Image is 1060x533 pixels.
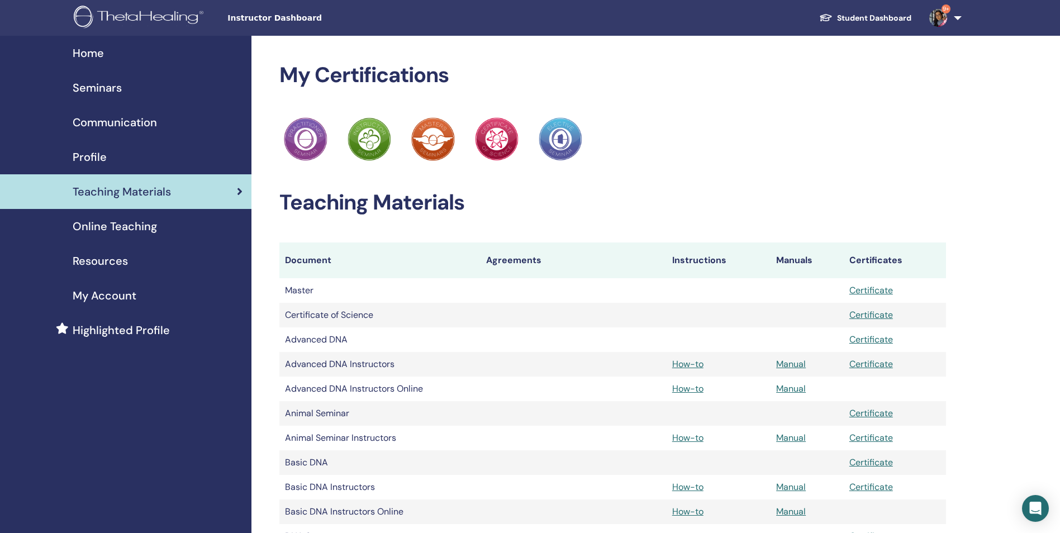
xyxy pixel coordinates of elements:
span: My Account [73,287,136,304]
span: 9+ [942,4,950,13]
a: Manual [776,432,806,444]
a: Certificate [849,334,893,345]
a: How-to [672,358,704,370]
a: Certificate [849,481,893,493]
a: Manual [776,358,806,370]
a: Student Dashboard [810,8,920,28]
a: Manual [776,506,806,517]
td: Advanced DNA [279,327,481,352]
img: Practitioner [348,117,391,161]
img: logo.png [74,6,207,31]
a: Certificate [849,309,893,321]
img: Practitioner [284,117,327,161]
span: Instructor Dashboard [227,12,395,24]
th: Agreements [481,242,667,278]
th: Manuals [771,242,844,278]
th: Instructions [667,242,771,278]
span: Highlighted Profile [73,322,170,339]
a: Manual [776,481,806,493]
span: Online Teaching [73,218,157,235]
a: Certificate [849,284,893,296]
th: Certificates [844,242,946,278]
img: graduation-cap-white.svg [819,13,833,22]
span: Communication [73,114,157,131]
img: Practitioner [411,117,455,161]
a: Certificate [849,358,893,370]
a: Certificate [849,407,893,419]
td: Master [279,278,481,303]
td: Basic DNA Instructors [279,475,481,499]
a: Certificate [849,432,893,444]
a: How-to [672,506,704,517]
h2: My Certifications [279,63,946,88]
span: Resources [73,253,128,269]
th: Document [279,242,481,278]
a: How-to [672,383,704,394]
a: Manual [776,383,806,394]
td: Basic DNA Instructors Online [279,499,481,524]
td: Advanced DNA Instructors Online [279,377,481,401]
span: Teaching Materials [73,183,171,200]
td: Advanced DNA Instructors [279,352,481,377]
td: Animal Seminar [279,401,481,426]
a: Certificate [849,456,893,468]
span: Seminars [73,79,122,96]
h2: Teaching Materials [279,190,946,216]
td: Basic DNA [279,450,481,475]
img: Practitioner [539,117,582,161]
td: Animal Seminar Instructors [279,426,481,450]
a: How-to [672,481,704,493]
img: default.png [929,9,947,27]
a: How-to [672,432,704,444]
span: Home [73,45,104,61]
span: Profile [73,149,107,165]
img: Practitioner [475,117,519,161]
td: Certificate of Science [279,303,481,327]
div: Open Intercom Messenger [1022,495,1049,522]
